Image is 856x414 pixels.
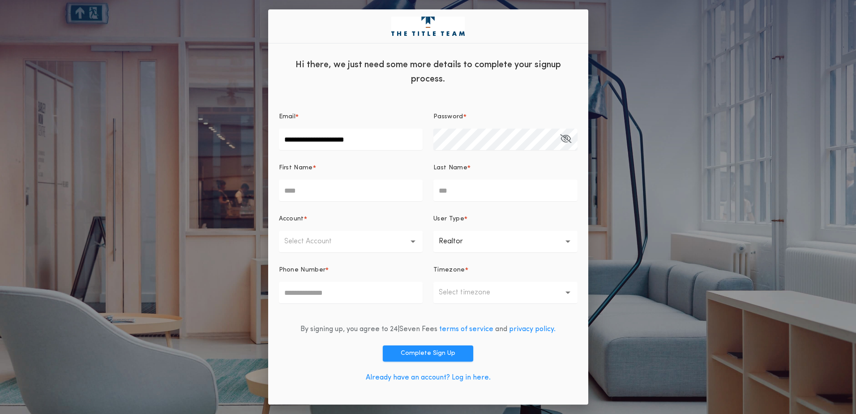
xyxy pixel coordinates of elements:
button: Select Account [279,231,423,252]
button: Password* [560,129,571,150]
p: Email [279,112,296,121]
a: terms of service [439,326,493,333]
input: Last Name* [433,180,578,201]
p: Select timezone [439,287,505,298]
a: privacy policy. [509,326,556,333]
img: logo [391,17,465,36]
input: Password* [433,129,578,150]
p: User Type [433,215,464,224]
div: Hi there, we just need some more details to complete your signup process. [268,51,588,91]
p: Last Name [433,164,467,172]
button: Select timezone [433,282,578,303]
p: Password [433,112,463,121]
p: Phone Number [279,266,326,275]
input: Phone Number* [279,282,423,303]
button: Realtor [433,231,578,252]
p: Realtor [439,236,477,247]
div: By signing up, you agree to 24|Seven Fees and [300,324,556,335]
input: First Name* [279,180,423,201]
p: Select Account [284,236,346,247]
a: Already have an account? Log in here. [366,374,491,381]
p: First Name [279,164,313,172]
input: Email* [279,129,423,150]
p: Account [279,215,304,224]
button: Complete Sign Up [383,345,473,362]
p: Timezone [433,266,465,275]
